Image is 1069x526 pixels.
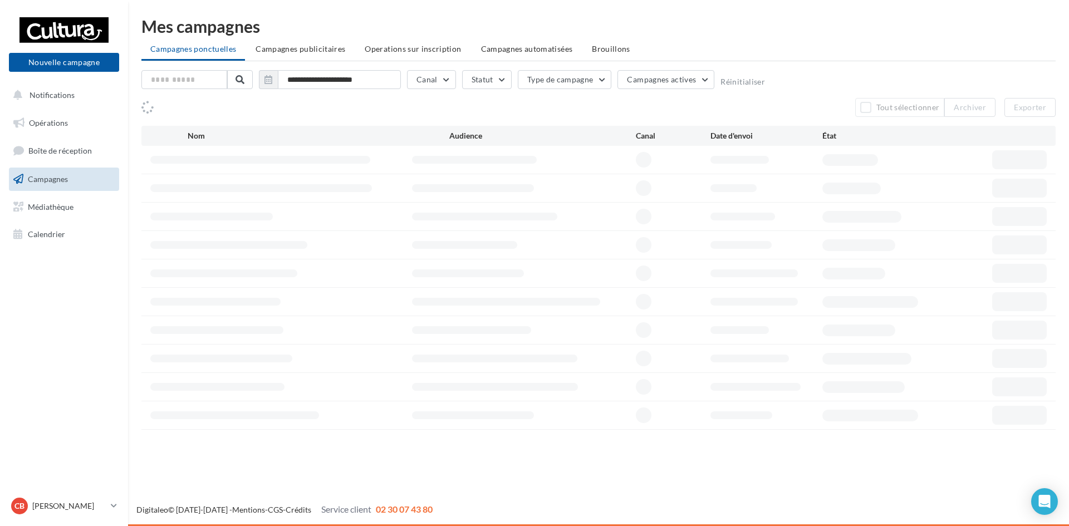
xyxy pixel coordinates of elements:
span: 02 30 07 43 80 [376,504,433,514]
a: Boîte de réception [7,139,121,163]
a: CGS [268,505,283,514]
span: Campagnes publicitaires [256,44,345,53]
a: Campagnes [7,168,121,191]
button: Type de campagne [518,70,612,89]
span: Médiathèque [28,201,73,211]
button: Exporter [1004,98,1056,117]
button: Archiver [944,98,996,117]
button: Nouvelle campagne [9,53,119,72]
span: Campagnes actives [627,75,696,84]
span: Calendrier [28,229,65,239]
a: Digitaleo [136,505,168,514]
span: Campagnes automatisées [481,44,573,53]
span: © [DATE]-[DATE] - - - [136,505,433,514]
a: Mentions [232,505,265,514]
button: Tout sélectionner [855,98,944,117]
a: Médiathèque [7,195,121,219]
div: Mes campagnes [141,18,1056,35]
span: Notifications [30,90,75,100]
p: [PERSON_NAME] [32,500,106,512]
a: CB [PERSON_NAME] [9,495,119,517]
span: Campagnes [28,174,68,184]
span: Opérations [29,118,68,127]
span: Operations sur inscription [365,44,461,53]
button: Canal [407,70,456,89]
button: Réinitialiser [720,77,765,86]
span: Service client [321,504,371,514]
a: Calendrier [7,223,121,246]
button: Campagnes actives [617,70,714,89]
button: Statut [462,70,512,89]
div: Audience [449,130,636,141]
div: État [822,130,934,141]
div: Nom [188,130,449,141]
span: Brouillons [592,44,630,53]
div: Canal [636,130,710,141]
button: Notifications [7,83,117,107]
a: Crédits [286,505,311,514]
div: Date d'envoi [710,130,822,141]
div: Open Intercom Messenger [1031,488,1058,515]
span: Boîte de réception [28,146,92,155]
a: Opérations [7,111,121,135]
span: CB [14,500,24,512]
